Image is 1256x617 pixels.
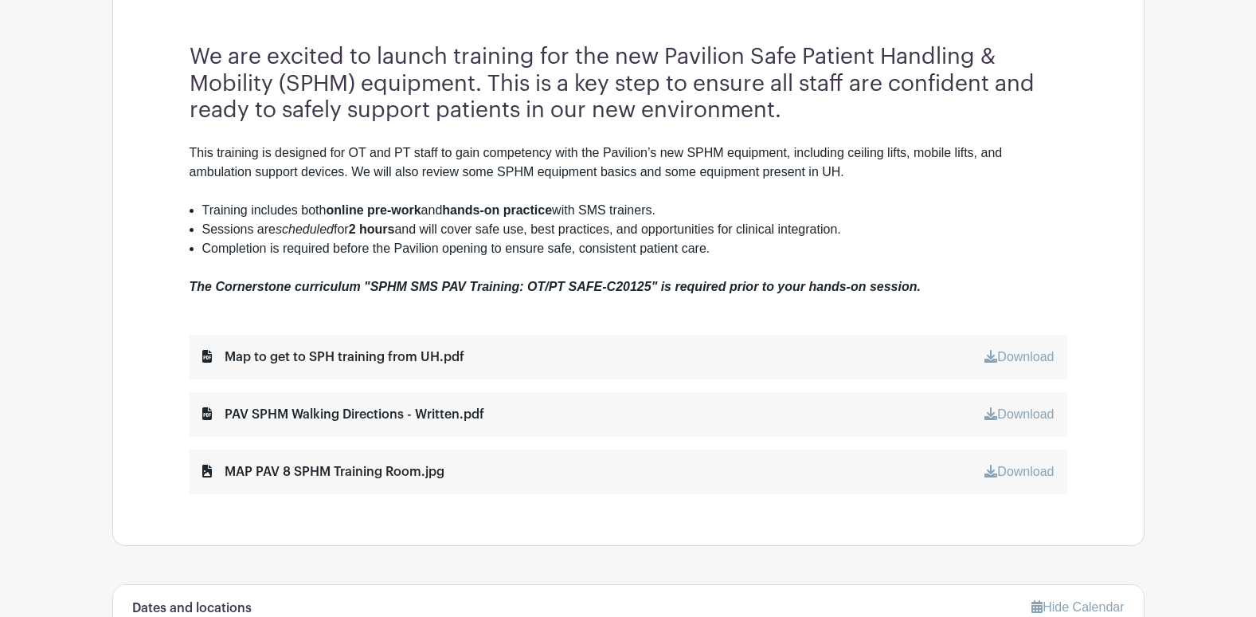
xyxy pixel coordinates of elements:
[349,222,395,236] strong: 2 hours
[190,280,921,293] em: The Cornerstone curriculum "SPHM SMS PAV Training: OT/PT SAFE-C20125" is required prior to your h...
[202,405,484,424] div: PAV SPHM Walking Directions - Written.pdf
[132,601,252,616] h6: Dates and locations
[276,222,334,236] em: scheduled
[202,348,464,367] div: Map to get to SPH training from UH.pdf
[984,407,1054,421] a: Download
[1031,600,1124,614] a: Hide Calendar
[202,239,1067,258] li: Completion is required before the Pavilion opening to ensure safe, consistent patient care.
[442,203,552,217] strong: hands-on practice
[202,220,1067,239] li: Sessions are for and will cover safe use, best practices, and opportunities for clinical integrat...
[984,350,1054,364] a: Download
[190,44,1067,124] h3: We are excited to launch training for the new Pavilion Safe Patient Handling & Mobility (SPHM) eq...
[984,465,1054,478] a: Download
[202,201,1067,220] li: Training includes both and with SMS trainers.
[190,143,1067,201] div: This training is designed for OT and PT staff to gain competency with the Pavilion’s new SPHM equ...
[326,203,421,217] strong: online pre-work
[202,462,444,481] div: MAP PAV 8 SPHM Training Room.jpg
